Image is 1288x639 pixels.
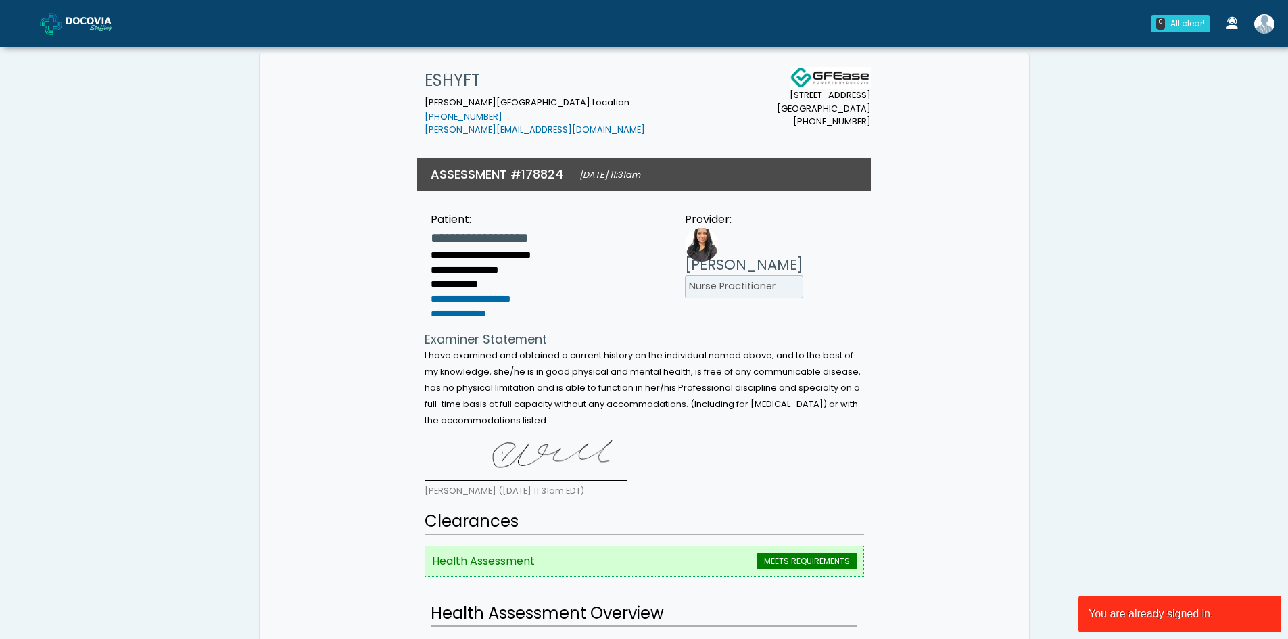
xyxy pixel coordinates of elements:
a: 0 All clear! [1143,9,1218,38]
div: Provider: [685,212,803,228]
a: Docovia [40,1,133,45]
div: All clear! [1170,18,1205,30]
li: Nurse Practitioner [685,275,803,298]
h3: [PERSON_NAME] [685,255,803,275]
div: 0 [1156,18,1165,30]
small: [PERSON_NAME] ([DATE] 11:31am EDT) [425,485,584,496]
small: [STREET_ADDRESS] [GEOGRAPHIC_DATA] [PHONE_NUMBER] [777,89,871,128]
span: MEETS REQUIREMENTS [757,553,857,569]
h3: ASSESSMENT #178824 [431,166,563,183]
img: NTiiAAAAAGSURBVAMA1cSdSfqhEToAAAAASUVORK5CYII= [425,433,627,481]
img: Docovia [66,17,133,30]
h2: Health Assessment Overview [431,601,857,627]
a: [PHONE_NUMBER] [425,111,502,122]
img: Provider image [685,228,719,262]
small: [PERSON_NAME][GEOGRAPHIC_DATA] Location [425,97,645,136]
a: [PERSON_NAME][EMAIL_ADDRESS][DOMAIN_NAME] [425,124,645,135]
article: You are already signed in. [1078,596,1281,632]
h4: Examiner Statement [425,332,864,347]
h1: ESHYFT [425,67,645,94]
img: Docovia [40,13,62,35]
small: I have examined and obtained a current history on the individual named above; and to the best of ... [425,350,861,426]
div: Patient: [431,212,531,228]
small: [DATE] 11:31am [579,169,640,181]
h2: Clearances [425,509,864,535]
li: Health Assessment [425,546,864,577]
img: Shakerra Crippen [1254,14,1274,34]
img: Docovia Staffing Logo [790,67,871,89]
